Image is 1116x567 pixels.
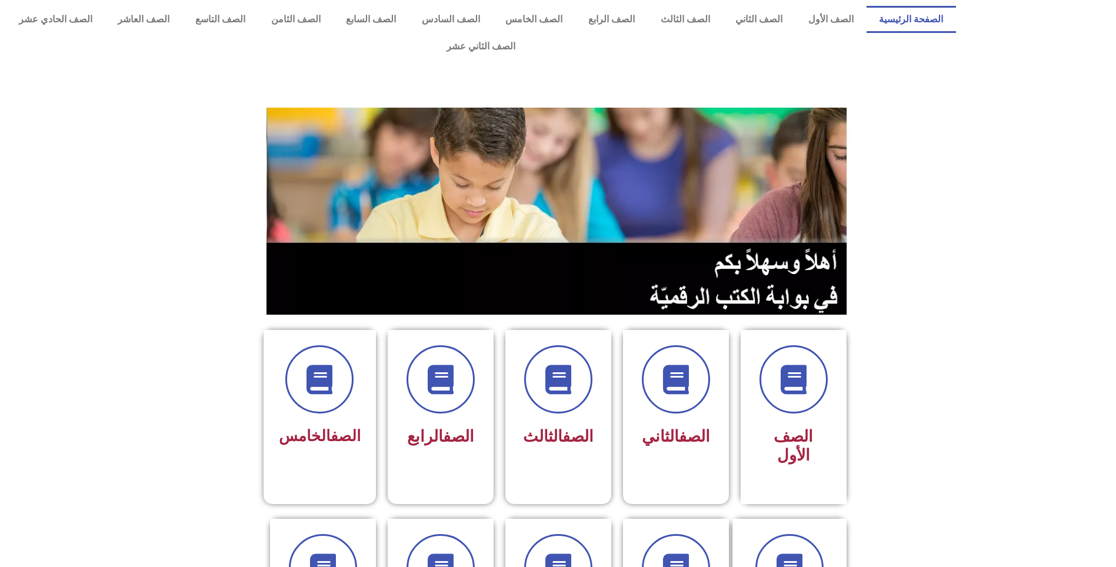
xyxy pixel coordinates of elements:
[182,6,258,33] a: الصف التاسع
[6,33,956,60] a: الصف الثاني عشر
[648,6,723,33] a: الصف الثالث
[331,427,361,445] a: الصف
[105,6,183,33] a: الصف العاشر
[407,427,474,446] span: الرابع
[795,6,867,33] a: الصف الأول
[409,6,493,33] a: الصف السادس
[679,427,710,446] a: الصف
[575,6,648,33] a: الصف الرابع
[867,6,957,33] a: الصفحة الرئيسية
[774,427,813,465] span: الصف الأول
[523,427,594,446] span: الثالث
[443,427,474,446] a: الصف
[722,6,795,33] a: الصف الثاني
[333,6,409,33] a: الصف السابع
[258,6,334,33] a: الصف الثامن
[493,6,576,33] a: الصف الخامس
[562,427,594,446] a: الصف
[6,6,105,33] a: الصف الحادي عشر
[279,427,361,445] span: الخامس
[642,427,710,446] span: الثاني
